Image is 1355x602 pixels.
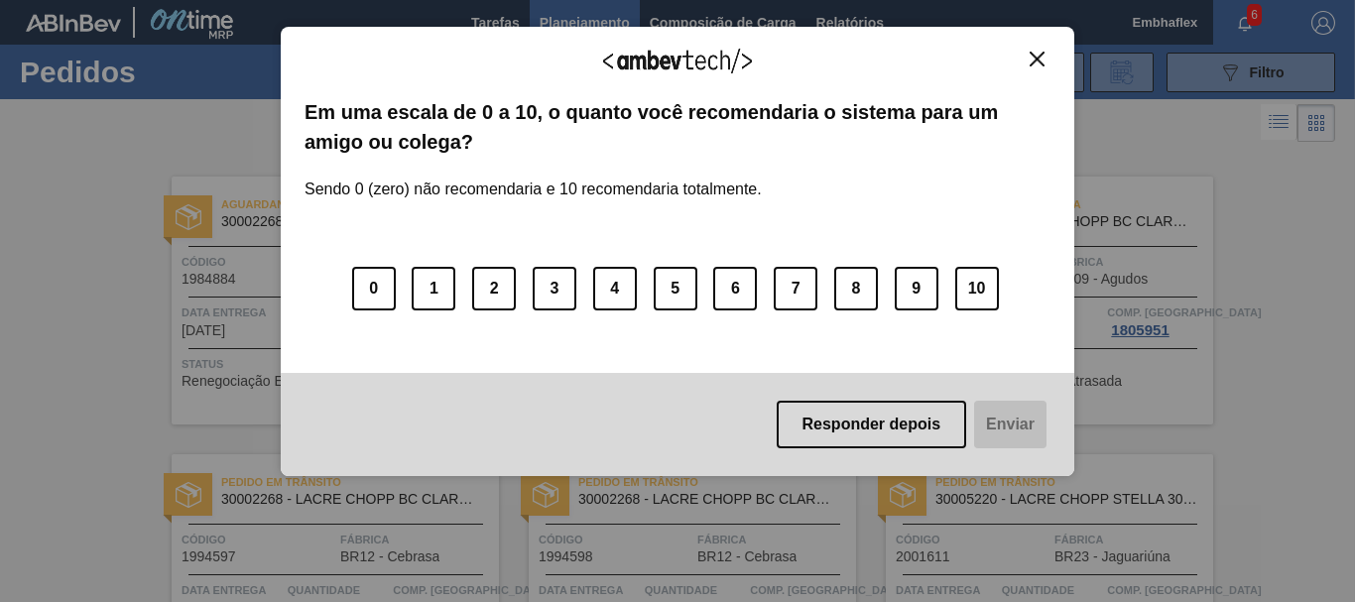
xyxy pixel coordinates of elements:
img: Logo Ambevtech [603,49,752,73]
button: 1 [412,267,455,310]
button: 6 [713,267,757,310]
button: 10 [955,267,999,310]
button: 8 [834,267,878,310]
button: 0 [352,267,396,310]
button: 9 [895,267,938,310]
button: Responder depois [777,401,967,448]
label: Sendo 0 (zero) não recomendaria e 10 recomendaria totalmente. [305,157,762,198]
button: 2 [472,267,516,310]
button: 5 [654,267,697,310]
img: Close [1030,52,1045,66]
button: 4 [593,267,637,310]
label: Em uma escala de 0 a 10, o quanto você recomendaria o sistema para um amigo ou colega? [305,97,1050,158]
button: Close [1024,51,1050,67]
button: 3 [533,267,576,310]
button: 7 [774,267,817,310]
